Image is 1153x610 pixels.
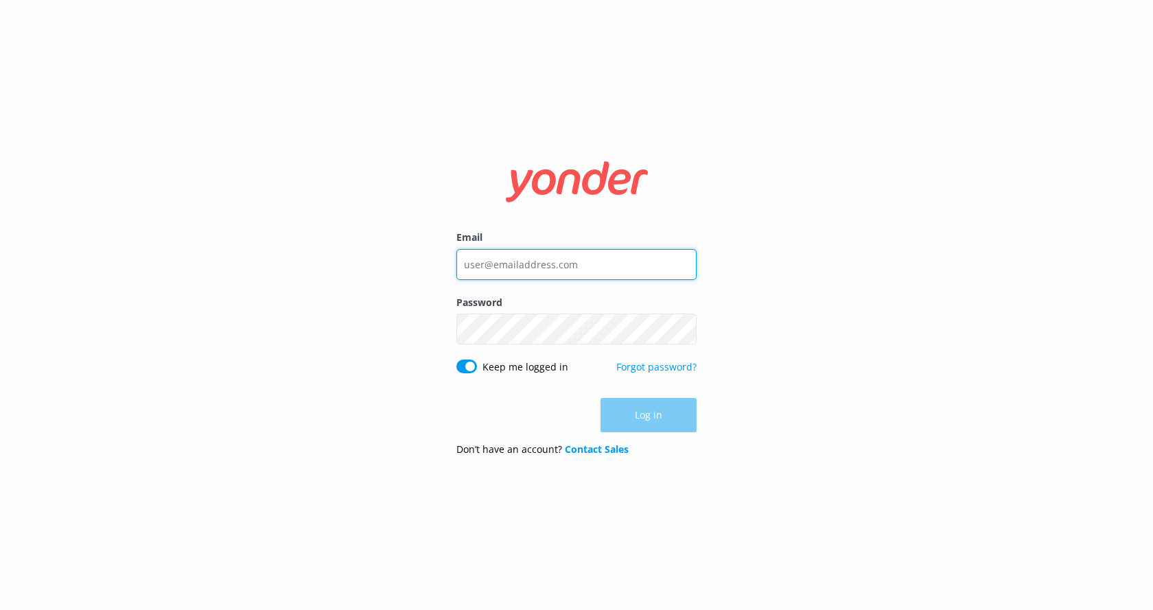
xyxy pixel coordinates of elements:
[456,442,629,457] p: Don’t have an account?
[456,230,697,245] label: Email
[565,443,629,456] a: Contact Sales
[669,316,697,343] button: Show password
[616,360,697,373] a: Forgot password?
[456,249,697,280] input: user@emailaddress.com
[482,360,568,375] label: Keep me logged in
[456,295,697,310] label: Password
